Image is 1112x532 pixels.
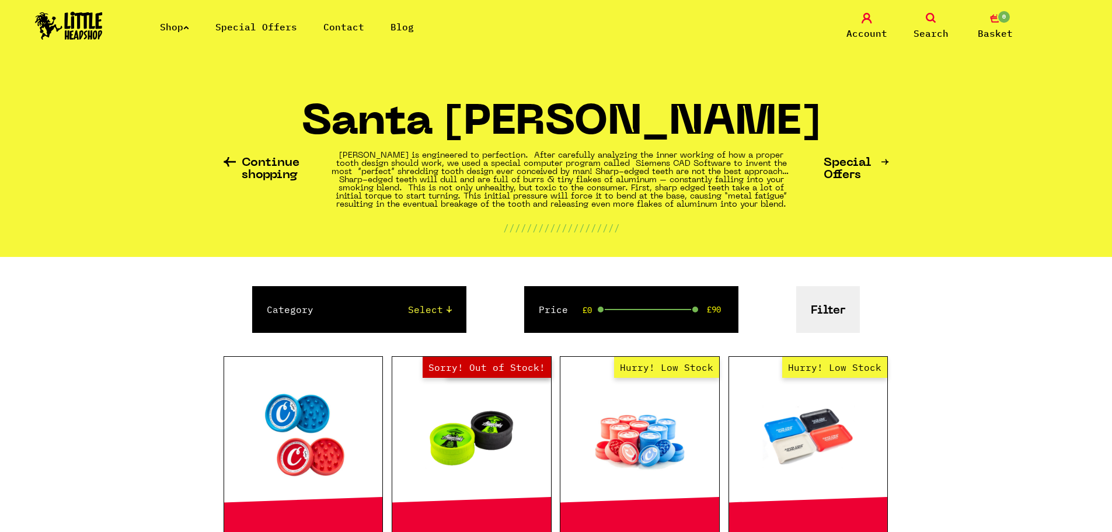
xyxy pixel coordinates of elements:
a: Contact [323,21,364,33]
span: £0 [583,305,592,315]
a: Shop [160,21,189,33]
span: Hurry! Low Stock [614,357,719,378]
a: Search [902,13,960,40]
span: Basket [978,26,1013,40]
a: Special Offers [824,157,889,182]
a: Blog [391,21,414,33]
h1: Santa [PERSON_NAME] [302,103,821,152]
span: 0 [997,10,1011,24]
label: Price [539,302,568,317]
label: Category [267,302,313,317]
strong: [PERSON_NAME] is engineered to perfection. After carefully analyzing the inner working of how a p... [332,152,792,208]
span: Search [914,26,949,40]
p: //////////////////// [503,221,620,235]
a: Continue shopping [224,157,299,182]
span: Hurry! Low Stock [782,357,887,378]
img: Little Head Shop Logo [35,12,103,40]
button: Filter [796,286,860,333]
span: Account [846,26,887,40]
a: Hurry! Low Stock Sorry! Out of Stock! [392,377,551,494]
span: £90 [707,305,721,314]
span: Sorry! Out of Stock! [423,357,551,378]
a: Special Offers [215,21,297,33]
a: Hurry! Low Stock [729,377,888,494]
a: Hurry! Low Stock [560,377,719,494]
a: 0 Basket [966,13,1024,40]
